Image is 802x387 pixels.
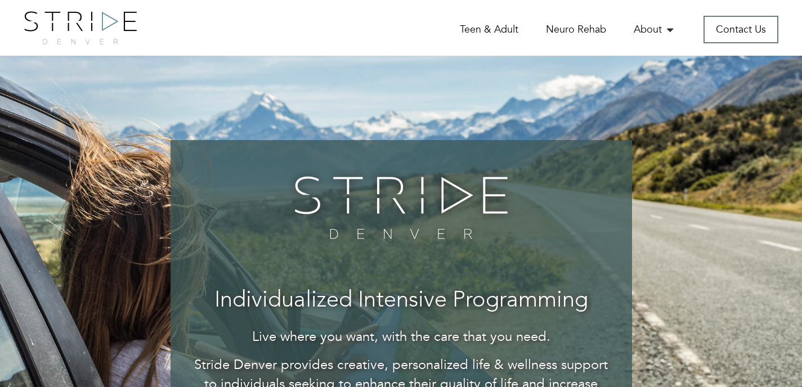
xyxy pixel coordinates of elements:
a: About [634,22,676,37]
a: Neuro Rehab [546,22,606,37]
h3: Individualized Intensive Programming [193,289,610,313]
img: banner-logo.png [287,168,515,247]
a: Teen & Adult [460,22,518,37]
p: Live where you want, with the care that you need. [193,327,610,346]
a: Contact Us [704,16,778,43]
img: logo.png [24,11,137,44]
